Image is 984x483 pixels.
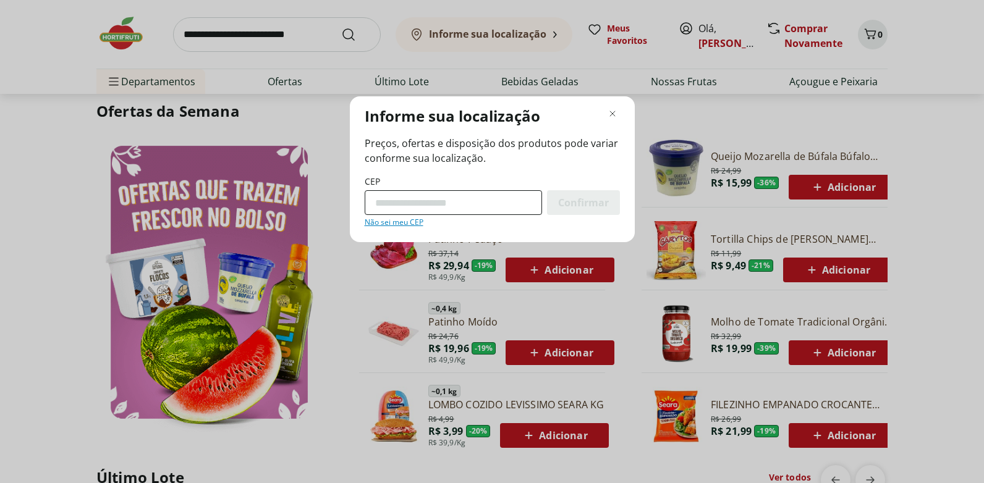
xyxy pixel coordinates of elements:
span: Confirmar [558,198,609,208]
a: Não sei meu CEP [365,217,423,227]
label: CEP [365,175,380,188]
span: Preços, ofertas e disposição dos produtos pode variar conforme sua localização. [365,136,620,166]
button: Fechar modal de regionalização [605,106,620,121]
p: Informe sua localização [365,106,540,126]
button: Confirmar [547,190,620,215]
div: Modal de regionalização [350,96,635,242]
